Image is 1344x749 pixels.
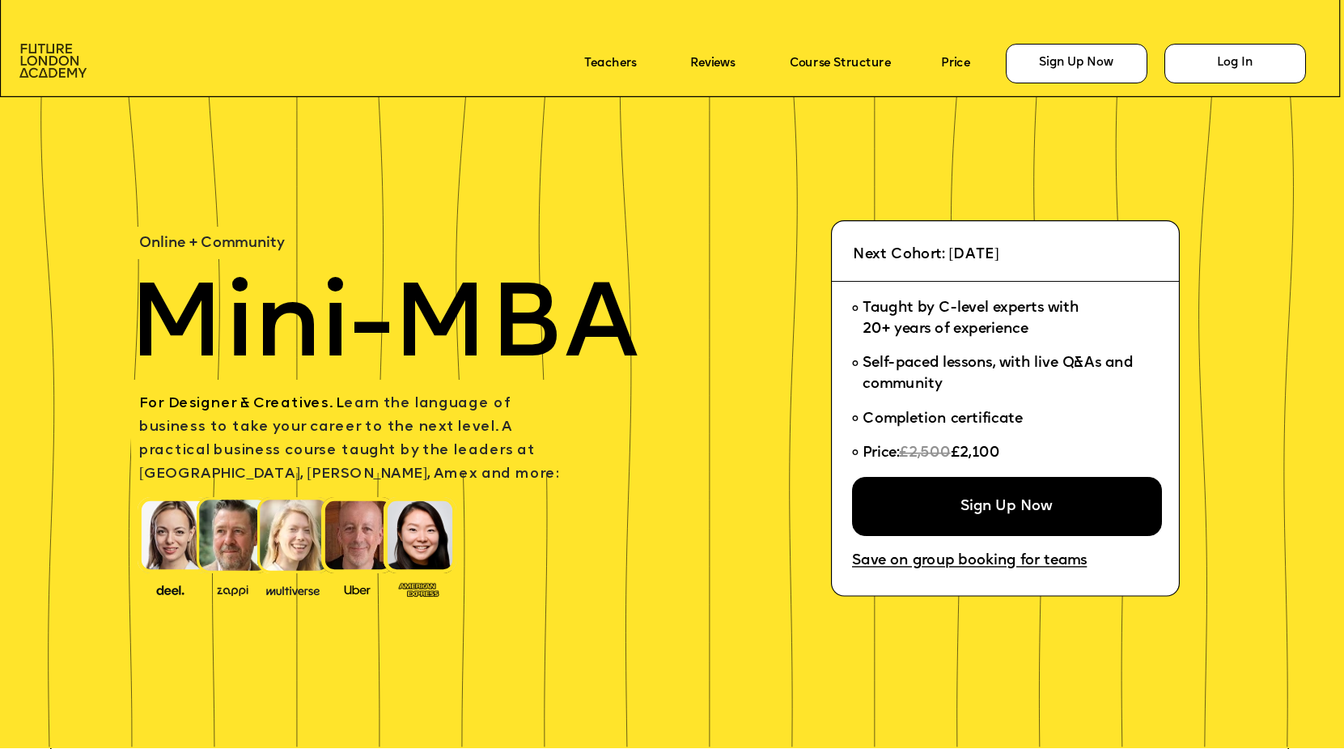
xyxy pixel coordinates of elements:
[950,445,1000,460] span: £2,100
[690,57,735,70] a: Reviews
[863,301,1079,337] span: Taught by C-level experts with 20+ years of experience
[584,57,637,70] a: Teachers
[392,579,445,598] img: image-93eab660-639c-4de6-957c-4ae039a0235a.png
[19,44,87,78] img: image-aac980e9-41de-4c2d-a048-f29dd30a0068.png
[261,581,324,598] img: image-b7d05013-d886-4065-8d38-3eca2af40620.png
[899,445,950,460] span: £2,500
[206,581,259,596] img: image-b2f1584c-cbf7-4a77-bbe0-f56ae6ee31f2.png
[863,411,1023,426] span: Completion certificate
[144,581,197,598] img: image-388f4489-9820-4c53-9b08-f7df0b8d4ae2.png
[129,277,638,382] span: Mini-MBA
[139,236,285,251] span: Online + Community
[331,581,384,596] img: image-99cff0b2-a396-4aab-8550-cf4071da2cb9.png
[139,397,344,411] span: For Designer & Creatives. L
[863,356,1137,392] span: Self-paced lessons, with live Q&As and community
[852,554,1087,569] a: Save on group booking for teams
[853,248,999,262] span: Next Cohort: [DATE]
[941,57,970,70] a: Price
[790,57,891,70] a: Course Structure
[139,397,558,482] span: earn the language of business to take your career to the next level. A practical business course ...
[863,445,899,460] span: Price:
